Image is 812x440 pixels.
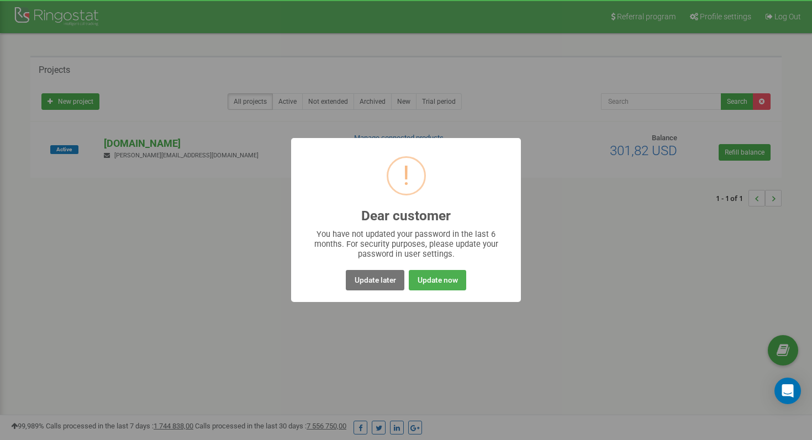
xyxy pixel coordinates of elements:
button: Update now [409,270,466,290]
div: You have not updated your password in the last 6 months. For security purposes, please update you... [313,229,499,259]
button: Update later [346,270,404,290]
h2: Dear customer [361,209,451,224]
div: Open Intercom Messenger [774,378,801,404]
div: ! [403,158,410,194]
